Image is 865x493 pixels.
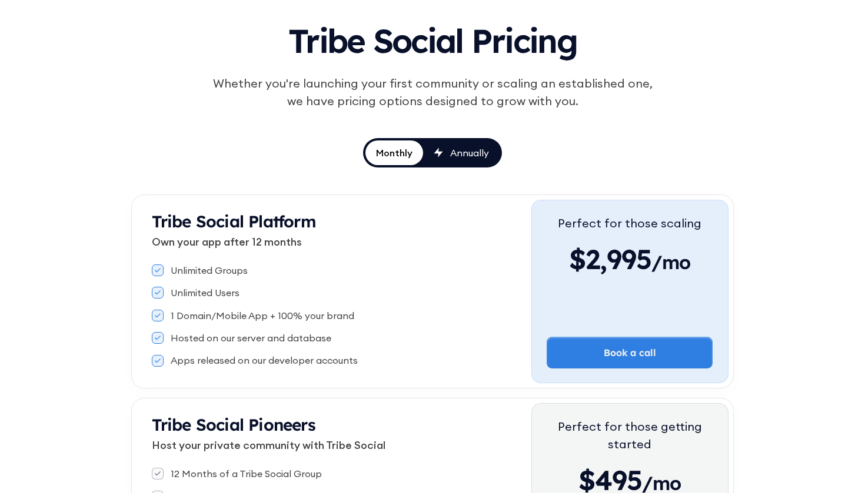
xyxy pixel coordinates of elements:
div: Annually [450,146,489,159]
div: Monthly [376,146,412,159]
div: $2,995 [558,242,701,277]
div: 12 Months of a Tribe Social Group [171,467,322,480]
div: Perfect for those scaling [558,214,701,232]
div: Apps released on our developer accounts [171,354,358,367]
p: Host your private community with Tribe Social [152,437,531,453]
div: 1 Domain/Mobile App + 100% your brand [171,309,354,322]
div: Perfect for those getting started [547,418,713,453]
h1: Tribe Social Pricing [159,11,706,65]
div: Whether you're launching your first community or scaling an established one, we have pricing opti... [207,75,658,110]
div: Unlimited Users [171,286,239,299]
span: /mo [651,250,691,280]
div: Hosted on our server and database [171,331,331,344]
p: Own your app after 12 months [152,234,531,250]
strong: Tribe Social Platform [152,211,316,232]
a: Book a call [547,337,713,368]
div: Unlimited Groups [171,264,248,277]
strong: Tribe Social Pioneers [152,414,315,435]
